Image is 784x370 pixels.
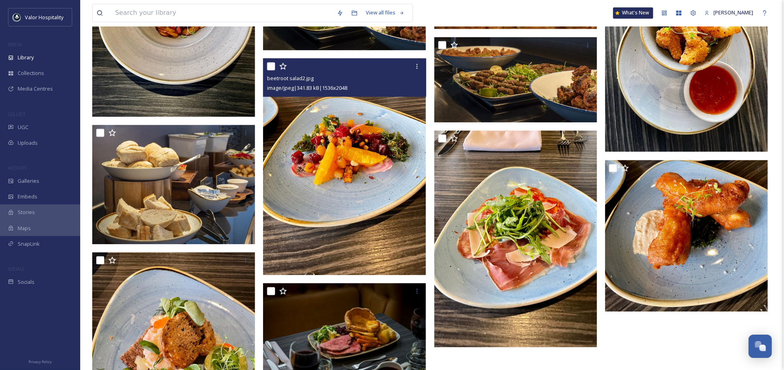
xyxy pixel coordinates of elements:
[362,5,409,21] a: View all files
[263,59,426,275] img: beetroot salad2.jpg
[267,85,347,92] span: image/jpeg | 341.83 kB | 1536 x 2048
[714,9,754,16] span: [PERSON_NAME]
[18,278,34,286] span: Socials
[18,54,34,61] span: Library
[434,37,597,122] img: P4030090.jpg
[18,69,44,77] span: Collections
[25,14,63,21] span: Valor Hospitality
[8,111,25,117] span: COLLECT
[18,177,39,185] span: Galleries
[13,13,21,21] img: images
[267,75,314,82] span: beetroot salad2.jpg
[18,85,53,93] span: Media Centres
[92,125,255,245] img: P4030113.jpg
[613,8,653,19] a: What's New
[8,266,24,272] span: SOCIALS
[28,356,52,366] a: Privacy Policy
[605,160,768,311] img: curried fish.jpg
[18,208,35,216] span: Stories
[18,193,37,200] span: Embeds
[749,335,772,358] button: Open Chat
[701,5,758,21] a: [PERSON_NAME]
[28,359,52,364] span: Privacy Policy
[18,139,38,147] span: Uploads
[18,224,31,232] span: Maps
[18,240,40,248] span: SnapLink
[18,123,28,131] span: UGC
[434,131,597,348] img: cured meats.jpg
[8,41,22,47] span: MEDIA
[8,165,26,171] span: WIDGETS
[111,4,333,22] input: Search your library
